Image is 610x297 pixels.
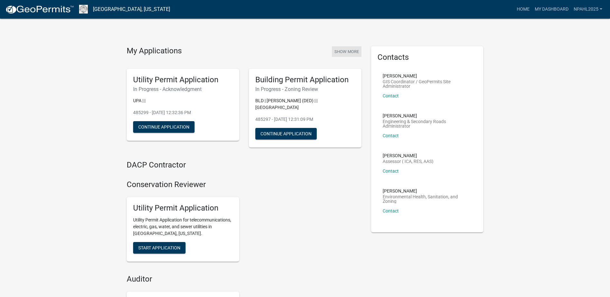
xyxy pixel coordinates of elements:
[138,245,180,250] span: Start Application
[383,208,399,213] a: Contact
[571,3,605,15] a: NPahl2025
[383,153,433,158] p: [PERSON_NAME]
[383,119,472,128] p: Engineering & Secondary Roads Administrator
[383,168,399,174] a: Contact
[383,74,472,78] p: [PERSON_NAME]
[127,160,361,170] h4: DACP Contractor
[255,116,355,123] p: 485297 - [DATE] 12:31:09 PM
[383,194,472,203] p: Environmental Health, Sanitation, and Zoning
[532,3,571,15] a: My Dashboard
[383,79,472,88] p: GIS Coordinator / GeoPermits Site Administrator
[383,133,399,138] a: Contact
[127,274,361,284] h4: Auditor
[383,93,399,98] a: Contact
[255,75,355,85] h5: Building Permit Application
[93,4,170,15] a: [GEOGRAPHIC_DATA], [US_STATE]
[383,189,472,193] p: [PERSON_NAME]
[383,113,472,118] p: [PERSON_NAME]
[255,128,317,139] button: Continue Application
[133,203,233,213] h5: Utility Permit Application
[378,53,477,62] h5: Contacts
[514,3,532,15] a: Home
[133,75,233,85] h5: Utility Permit Application
[332,46,361,57] button: Show More
[133,217,233,237] p: Utility Permit Application for telecommunications, electric, gas, water, and sewer utilities in [...
[133,121,195,133] button: Continue Application
[255,97,355,111] p: BLD | [PERSON_NAME] (DED) | | [GEOGRAPHIC_DATA]
[127,180,361,189] h4: Conservation Reviewer
[133,109,233,116] p: 485299 - [DATE] 12:32:36 PM
[127,46,182,56] h4: My Applications
[133,86,233,92] h6: In Progress - Acknowledgment
[255,86,355,92] h6: In Progress - Zoning Review
[383,159,433,164] p: Assessor ( ICA, RES, AAS)
[133,97,233,104] p: UPA | |
[79,5,88,14] img: Franklin County, Iowa
[133,242,186,254] button: Start Application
